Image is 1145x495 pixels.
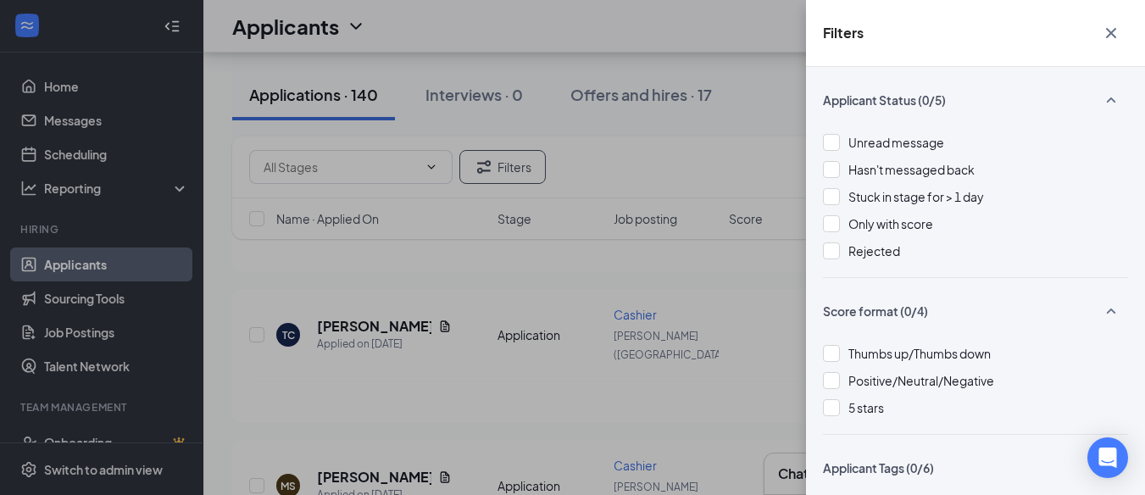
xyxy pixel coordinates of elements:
[1094,295,1128,327] button: SmallChevronUp
[1101,90,1121,110] svg: SmallChevronUp
[848,189,984,204] span: Stuck in stage for > 1 day
[848,373,994,388] span: Positive/Neutral/Negative
[1101,23,1121,43] svg: Cross
[1101,301,1121,321] svg: SmallChevronUp
[823,303,928,320] span: Score format (0/4)
[848,162,975,177] span: Hasn't messaged back
[848,243,900,259] span: Rejected
[848,216,933,231] span: Only with score
[823,459,934,476] span: Applicant Tags (0/6)
[848,346,991,361] span: Thumbs up/Thumbs down
[1094,17,1128,49] button: Cross
[1094,84,1128,116] button: SmallChevronUp
[823,92,946,108] span: Applicant Status (0/5)
[848,135,944,150] span: Unread message
[823,24,864,42] h5: Filters
[848,400,884,415] span: 5 stars
[1087,437,1128,478] div: Open Intercom Messenger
